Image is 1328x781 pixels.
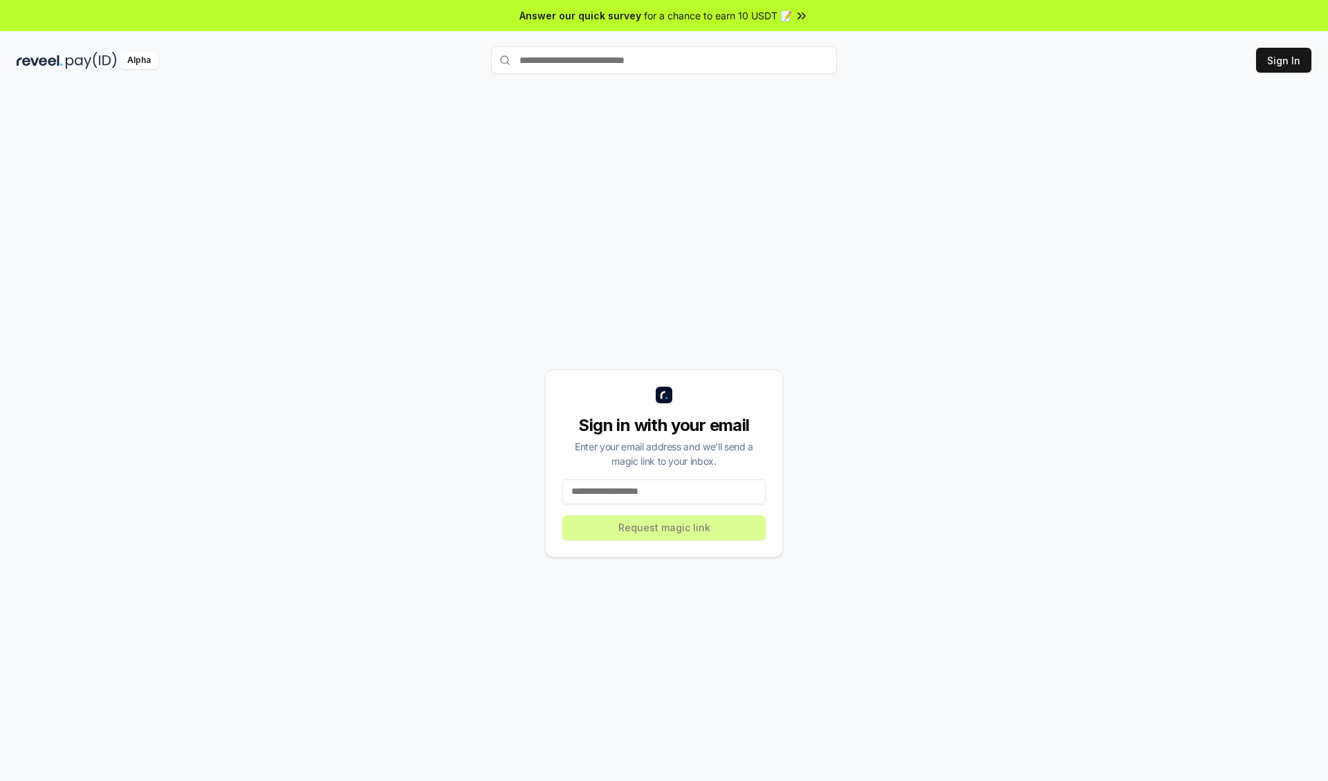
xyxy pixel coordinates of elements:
span: Answer our quick survey [519,8,641,23]
img: reveel_dark [17,52,63,69]
button: Sign In [1256,48,1311,73]
div: Alpha [120,52,158,69]
div: Sign in with your email [562,414,766,437]
img: pay_id [66,52,117,69]
span: for a chance to earn 10 USDT 📝 [644,8,792,23]
img: logo_small [656,387,672,403]
div: Enter your email address and we’ll send a magic link to your inbox. [562,439,766,468]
